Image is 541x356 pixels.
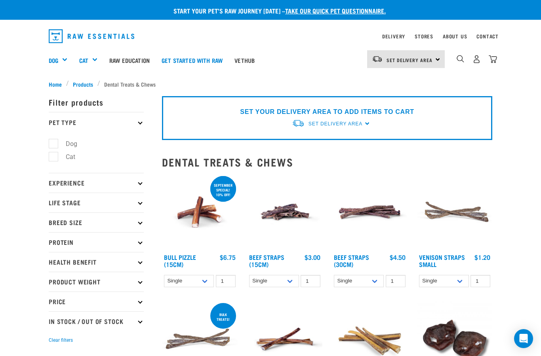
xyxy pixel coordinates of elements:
[240,107,414,117] p: SET YOUR DELIVERY AREA TO ADD ITEMS TO CART
[162,174,238,250] img: Bull Pizzle
[49,337,73,344] button: Clear filters
[457,55,464,62] img: home-icon-1@2x.png
[387,59,432,61] span: Set Delivery Area
[474,254,490,261] div: $1.20
[53,139,80,149] label: Dog
[210,309,236,325] div: BULK TREATS!
[49,56,58,65] a: Dog
[220,254,236,261] div: $6.75
[49,252,144,272] p: Health Benefit
[471,275,490,287] input: 1
[334,255,369,266] a: Beef Straps (30cm)
[49,232,144,252] p: Protein
[79,56,88,65] a: Cat
[419,255,465,266] a: Venison Straps Small
[386,275,406,287] input: 1
[415,35,433,38] a: Stores
[292,119,305,127] img: van-moving.png
[216,275,236,287] input: 1
[489,55,497,63] img: home-icon@2x.png
[49,92,144,112] p: Filter products
[309,121,362,127] span: Set Delivery Area
[229,44,261,76] a: Vethub
[164,255,196,266] a: Bull Pizzle (15cm)
[42,26,499,46] nav: dropdown navigation
[285,9,386,12] a: take our quick pet questionnaire.
[417,174,493,250] img: Venison Straps
[305,254,320,261] div: $3.00
[390,254,406,261] div: $4.50
[49,272,144,292] p: Product Weight
[472,55,481,63] img: user.png
[49,29,134,43] img: Raw Essentials Logo
[382,35,405,38] a: Delivery
[514,329,533,348] div: Open Intercom Messenger
[332,174,408,250] img: Raw Essentials Beef Straps 6 Pack
[69,80,97,88] a: Products
[49,193,144,212] p: Life Stage
[443,35,467,38] a: About Us
[49,80,66,88] a: Home
[73,80,93,88] span: Products
[249,255,284,266] a: Beef Straps (15cm)
[156,44,229,76] a: Get started with Raw
[49,80,492,88] nav: breadcrumbs
[372,55,383,62] img: van-moving.png
[301,275,320,287] input: 1
[49,292,144,311] p: Price
[49,212,144,232] p: Breed Size
[49,80,62,88] span: Home
[162,156,492,168] h2: Dental Treats & Chews
[476,35,499,38] a: Contact
[49,112,144,132] p: Pet Type
[53,152,78,162] label: Cat
[210,179,236,201] div: September special! 10% off!
[49,311,144,331] p: In Stock / Out Of Stock
[49,173,144,193] p: Experience
[103,44,156,76] a: Raw Education
[247,174,323,250] img: Raw Essentials Beef Straps 15cm 6 Pack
